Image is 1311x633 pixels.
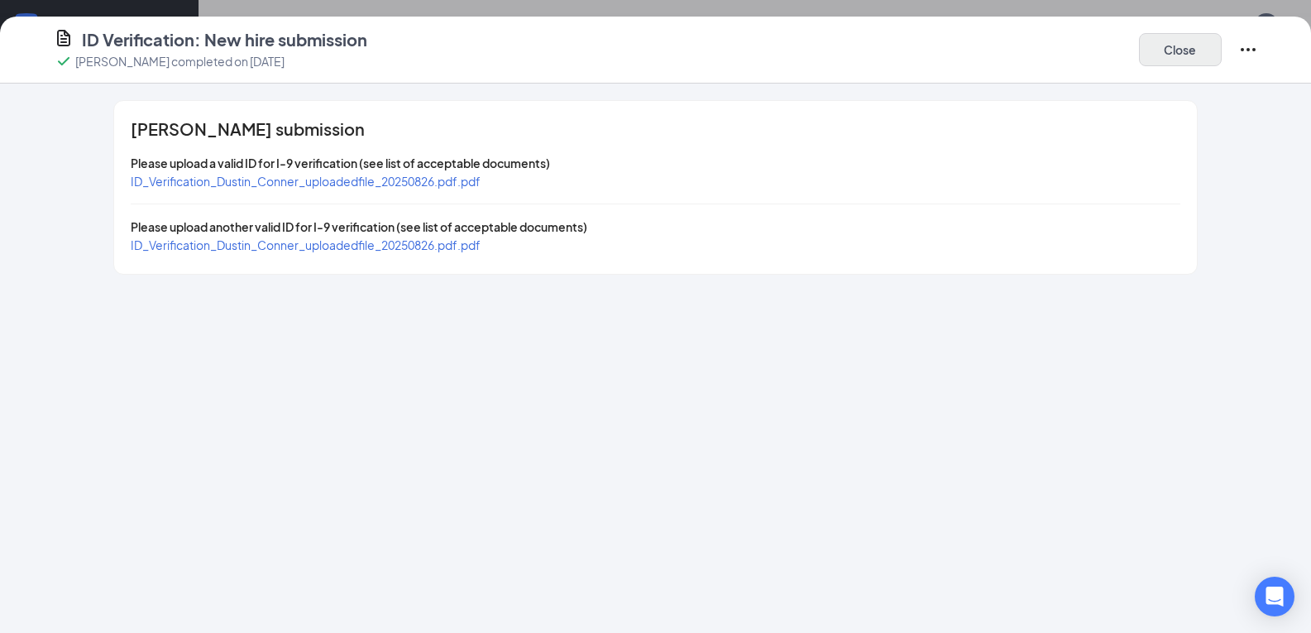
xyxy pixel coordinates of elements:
[1139,33,1222,66] button: Close
[131,237,481,252] a: ID_Verification_Dustin_Conner_uploadedfile_20250826.pdf.pdf
[54,28,74,48] svg: CustomFormIcon
[54,51,74,71] svg: Checkmark
[131,156,550,170] span: Please upload a valid ID for I-9 verification (see list of acceptable documents)
[131,174,481,189] a: ID_Verification_Dustin_Conner_uploadedfile_20250826.pdf.pdf
[75,53,285,70] p: [PERSON_NAME] completed on [DATE]
[1238,40,1258,60] svg: Ellipses
[131,121,365,137] span: [PERSON_NAME] submission
[131,219,587,234] span: Please upload another valid ID for I-9 verification (see list of acceptable documents)
[82,28,367,51] h4: ID Verification: New hire submission
[1255,577,1294,616] div: Open Intercom Messenger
